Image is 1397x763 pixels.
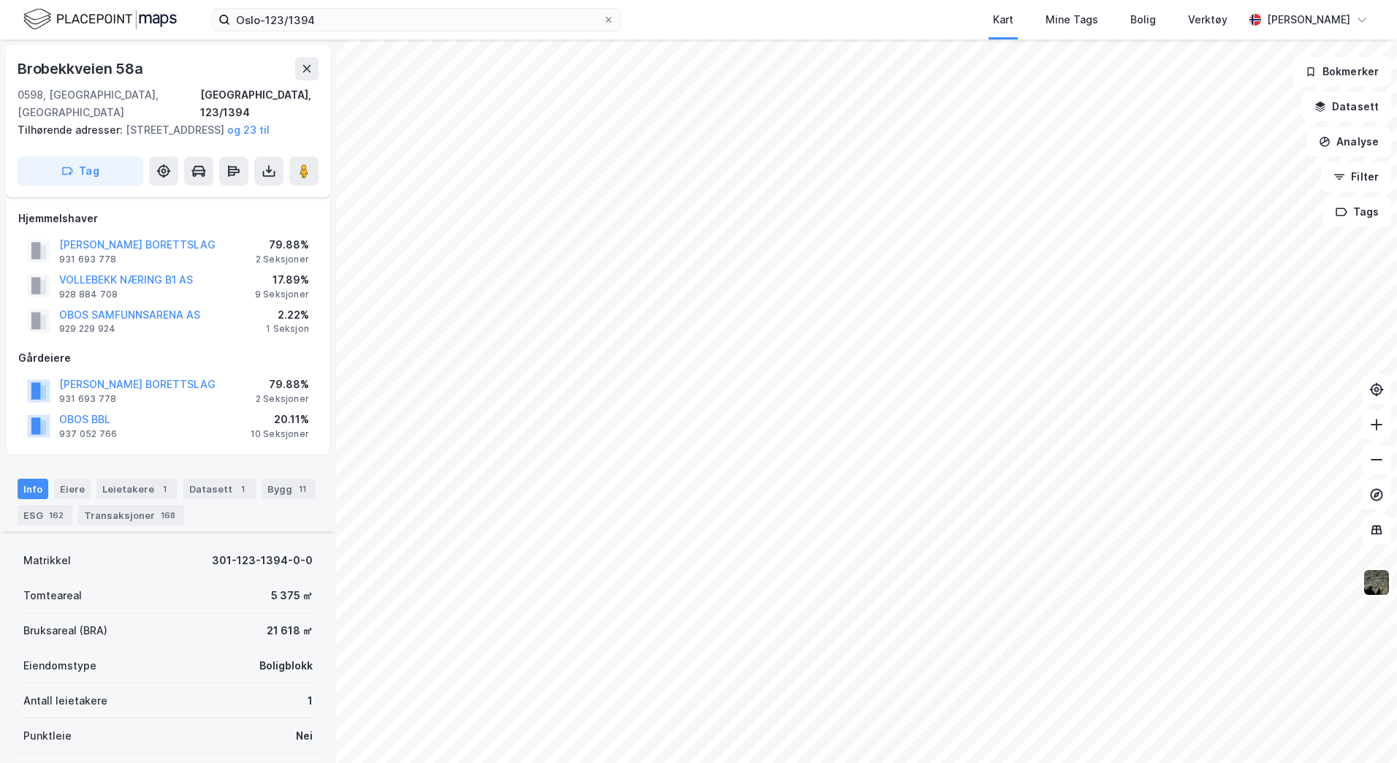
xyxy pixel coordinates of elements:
div: 10 Seksjoner [251,428,309,440]
div: Verktøy [1188,11,1227,29]
div: 21 618 ㎡ [267,622,313,639]
div: Kart [993,11,1013,29]
div: 2 Seksjoner [256,393,309,405]
div: 20.11% [251,411,309,428]
div: [STREET_ADDRESS] [18,121,307,139]
div: 79.88% [256,376,309,393]
div: 168 [158,508,178,523]
div: Boligblokk [259,657,313,675]
div: Transaksjoner [78,505,184,525]
div: 11 [295,482,310,496]
button: Tag [18,156,143,186]
div: Tomteareal [23,587,82,604]
button: Filter [1321,162,1391,191]
div: 2 Seksjoner [256,254,309,265]
div: 1 Seksjon [266,323,309,335]
div: ESG [18,505,72,525]
div: 937 052 766 [59,428,117,440]
div: Punktleie [23,727,72,745]
div: 929 229 924 [59,323,115,335]
div: Bygg [262,479,316,499]
div: Info [18,479,48,499]
div: 928 884 708 [59,289,118,300]
button: Tags [1323,197,1391,227]
div: 931 693 778 [59,393,116,405]
div: Eiere [54,479,91,499]
div: 931 693 778 [59,254,116,265]
div: Hjemmelshaver [18,210,318,227]
div: 301-123-1394-0-0 [212,552,313,569]
div: 9 Seksjoner [255,289,309,300]
div: [PERSON_NAME] [1267,11,1350,29]
div: Gårdeiere [18,349,318,367]
div: 162 [46,508,66,523]
span: Tilhørende adresser: [18,124,126,136]
button: Analyse [1306,127,1391,156]
button: Bokmerker [1293,57,1391,86]
div: 79.88% [256,236,309,254]
iframe: Chat Widget [1324,693,1397,763]
img: 9k= [1363,569,1390,596]
div: 1 [308,692,313,710]
div: Antall leietakere [23,692,107,710]
div: 17.89% [255,271,309,289]
div: 1 [157,482,172,496]
div: 2.22% [266,306,309,324]
div: Brobekkveien 58a [18,57,146,80]
div: Matrikkel [23,552,71,569]
input: Søk på adresse, matrikkel, gårdeiere, leietakere eller personer [230,9,603,31]
div: Eiendomstype [23,657,96,675]
div: 1 [235,482,250,496]
button: Datasett [1302,92,1391,121]
div: Bolig [1130,11,1156,29]
div: Mine Tags [1046,11,1098,29]
div: Leietakere [96,479,178,499]
div: 5 375 ㎡ [271,587,313,604]
div: 0598, [GEOGRAPHIC_DATA], [GEOGRAPHIC_DATA] [18,86,200,121]
div: Nei [296,727,313,745]
div: Datasett [183,479,256,499]
div: [GEOGRAPHIC_DATA], 123/1394 [200,86,319,121]
img: logo.f888ab2527a4732fd821a326f86c7f29.svg [23,7,177,32]
div: Bruksareal (BRA) [23,622,107,639]
div: Kontrollprogram for chat [1324,693,1397,763]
